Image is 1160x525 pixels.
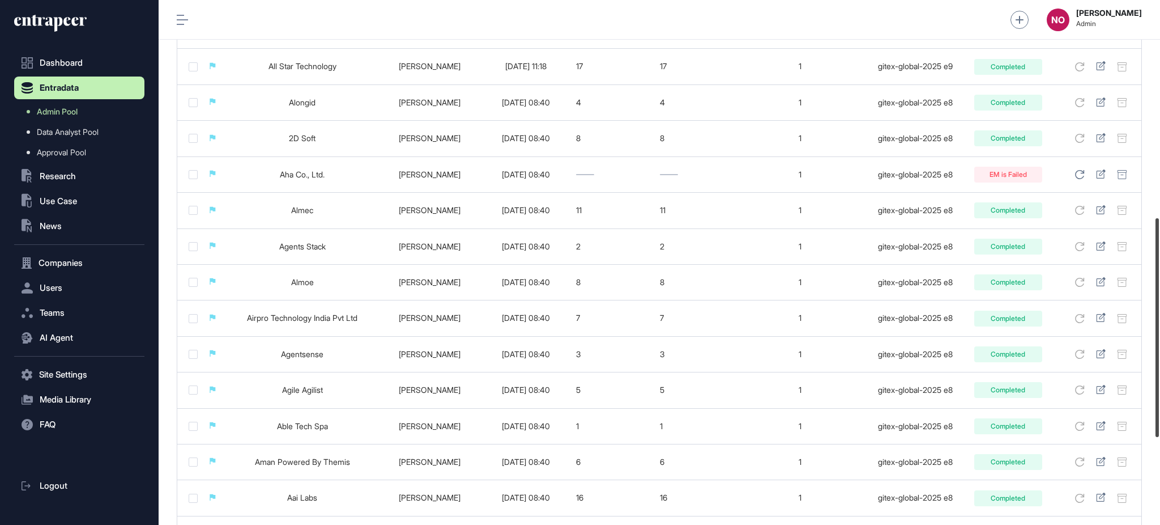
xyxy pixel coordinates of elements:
div: 1 [743,386,856,395]
div: 4 [660,98,732,107]
div: [DATE] 08:40 [488,350,565,359]
div: [DATE] 08:40 [488,278,565,287]
span: Data Analyst Pool [37,128,99,137]
button: News [14,215,144,238]
a: [PERSON_NAME] [399,205,460,215]
a: [PERSON_NAME] [399,170,460,179]
div: gitex-global-2025 e8 [868,134,963,143]
span: Dashboard [40,58,83,67]
a: [PERSON_NAME] [399,457,460,467]
a: Aman Powered By Themis [255,457,350,467]
a: [PERSON_NAME] [399,98,460,107]
span: Users [40,283,62,293]
span: Media Library [40,395,91,404]
a: Agile Agilist [282,385,323,395]
div: gitex-global-2025 e8 [868,386,963,395]
div: 1 [576,422,649,431]
div: Completed [974,274,1042,290]
a: Airpro Technology India Pvt Ltd [247,313,357,323]
span: Teams [40,308,65,317]
a: All Star Technology [268,61,336,71]
div: 8 [576,134,649,143]
span: AI Agent [40,333,73,342]
div: 8 [660,134,732,143]
div: gitex-global-2025 e8 [868,98,963,107]
div: gitex-global-2025 e8 [868,206,963,215]
span: Site Settings [39,370,87,379]
div: [DATE] 11:18 [488,62,565,71]
div: 1 [743,278,856,287]
span: Use Case [40,197,77,206]
a: Approval Pool [20,142,144,163]
a: [PERSON_NAME] [399,349,460,359]
div: [DATE] 08:40 [488,314,565,323]
a: [PERSON_NAME] [399,313,460,323]
div: gitex-global-2025 e8 [868,314,963,323]
a: [PERSON_NAME] [399,277,460,287]
div: Completed [974,490,1042,506]
div: 11 [660,206,732,215]
a: Admin Pool [20,101,144,122]
div: 1 [660,422,732,431]
a: [PERSON_NAME] [399,242,460,251]
span: Entradata [40,83,79,92]
div: gitex-global-2025 e8 [868,422,963,431]
div: Completed [974,418,1042,434]
div: [DATE] 08:40 [488,386,565,395]
strong: [PERSON_NAME] [1076,9,1142,18]
div: 5 [576,386,649,395]
a: Aha Co., Ltd. [280,170,325,179]
button: Use Case [14,190,144,213]
a: Aai Labs [287,493,317,502]
button: NO [1047,9,1069,31]
a: Almoe [291,277,314,287]
div: [DATE] 08:40 [488,134,565,143]
div: EM is Failed [974,167,1042,183]
div: 1 [743,98,856,107]
button: Media Library [14,388,144,411]
div: 16 [660,493,732,502]
span: Admin Pool [37,107,78,116]
a: [PERSON_NAME] [399,385,460,395]
div: Completed [974,382,1042,398]
span: News [40,222,62,231]
button: FAQ [14,413,144,436]
a: Alongid [289,98,315,107]
div: Completed [974,59,1042,75]
a: [PERSON_NAME] [399,61,460,71]
span: Approval Pool [37,148,86,157]
a: Dashboard [14,52,144,74]
span: FAQ [40,420,56,429]
div: 1 [743,206,856,215]
span: Research [40,172,76,181]
button: Companies [14,252,144,274]
div: 17 [576,62,649,71]
div: 3 [660,350,732,359]
div: 6 [576,458,649,467]
div: Completed [974,202,1042,218]
div: gitex-global-2025 e8 [868,242,963,251]
div: 5 [660,386,732,395]
a: Agents Stack [279,242,326,251]
div: Completed [974,95,1042,111]
a: 2D Soft [289,133,315,143]
a: [PERSON_NAME] [399,493,460,502]
div: 2 [576,242,649,251]
button: Site Settings [14,363,144,386]
span: Admin [1076,20,1142,28]
div: [DATE] 08:40 [488,493,565,502]
div: 1 [743,242,856,251]
div: [DATE] 08:40 [488,170,565,179]
div: 1 [743,422,856,431]
div: 6 [660,458,732,467]
div: gitex-global-2025 e8 [868,170,963,179]
div: [DATE] 08:40 [488,98,565,107]
div: 1 [743,62,856,71]
div: 7 [576,314,649,323]
div: 1 [743,493,856,502]
a: Almec [291,205,313,215]
button: Users [14,277,144,299]
div: 1 [743,170,856,179]
div: 16 [576,493,649,502]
